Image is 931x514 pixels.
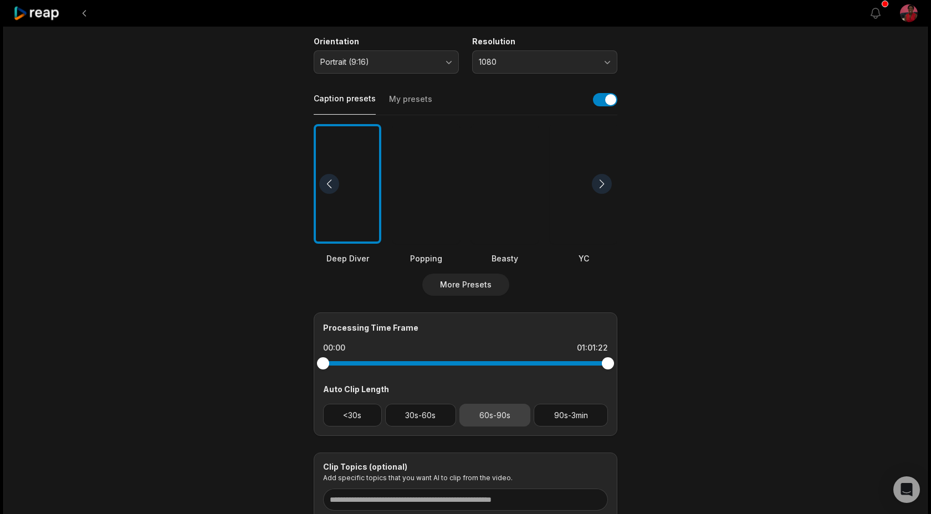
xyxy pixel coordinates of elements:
button: 60s-90s [459,404,531,426]
div: Auto Clip Length [323,383,608,395]
div: 01:01:22 [577,342,608,353]
button: More Presets [422,274,509,296]
div: YC [550,253,617,264]
div: Beasty [471,253,539,264]
div: 00:00 [323,342,345,353]
label: Resolution [472,37,617,47]
p: Add specific topics that you want AI to clip from the video. [323,474,608,482]
span: 1080 [479,57,595,67]
button: <30s [323,404,382,426]
button: Portrait (9:16) [314,50,459,74]
label: Orientation [314,37,459,47]
div: Clip Topics (optional) [323,462,608,472]
span: Portrait (9:16) [320,57,437,67]
div: Processing Time Frame [323,322,608,333]
div: Open Intercom Messenger [893,476,920,503]
button: Caption presets [314,93,376,115]
div: Popping [392,253,460,264]
div: Deep Diver [314,253,381,264]
button: My presets [389,94,432,115]
button: 30s-60s [385,404,456,426]
button: 90s-3min [534,404,608,426]
button: 1080 [472,50,617,74]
